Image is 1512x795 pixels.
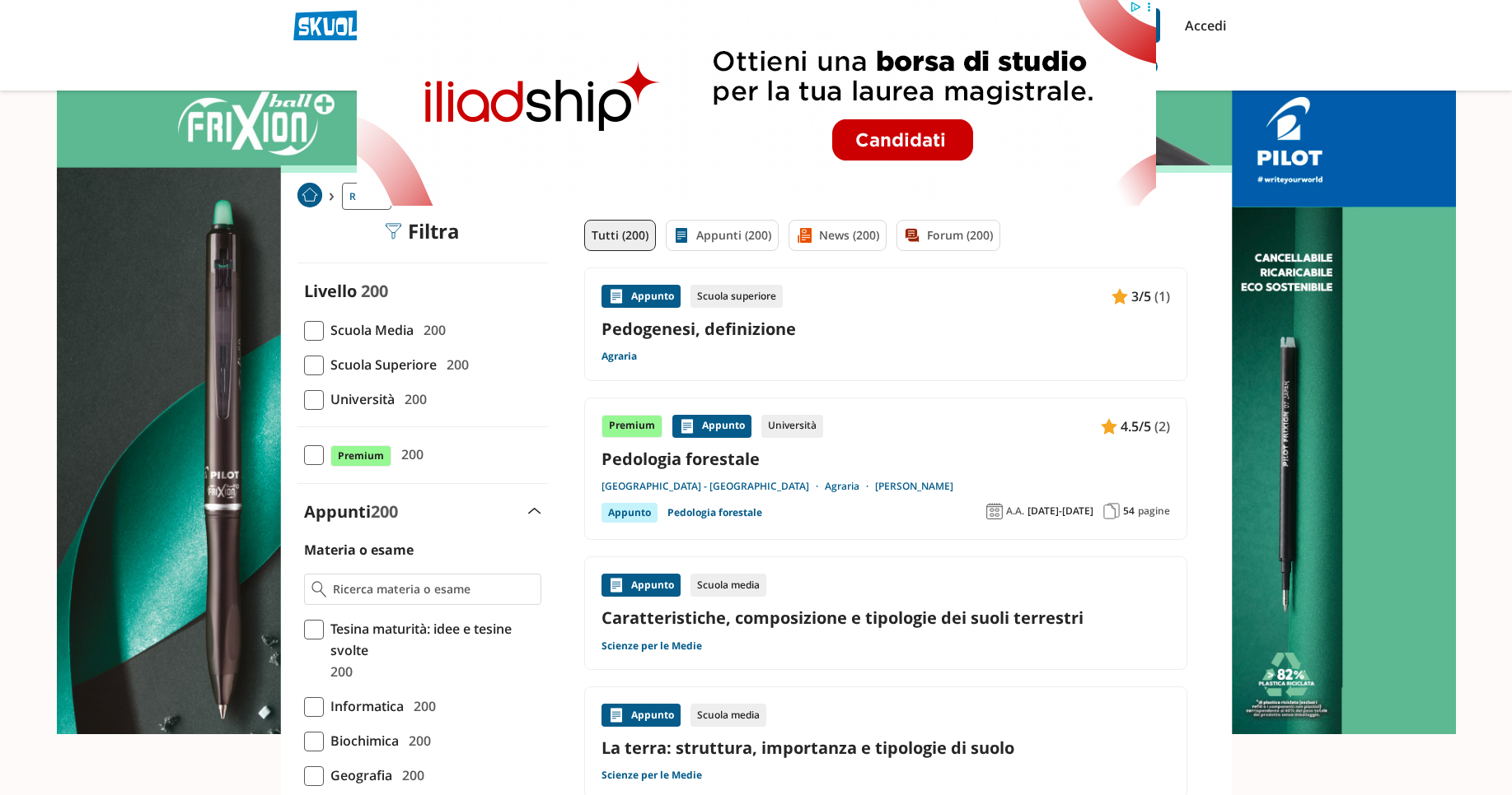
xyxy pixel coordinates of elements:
[342,183,391,210] a: Ricerca
[324,388,395,410] span: Università
[1006,504,1024,518] span: A.A.
[825,480,875,493] a: Agraria
[602,448,1170,470] a: Pedologia forestale
[602,769,702,782] a: Scienze per le Medie
[324,354,437,375] span: Scuola Superiore
[324,765,392,786] span: Geografia
[602,415,662,438] div: Premium
[402,730,431,751] span: 200
[1123,504,1135,518] span: 54
[602,574,681,597] div: Appunto
[297,183,322,210] a: Home
[407,695,436,717] span: 200
[1138,504,1170,518] span: pagine
[690,574,766,597] div: Scuola media
[690,704,766,727] div: Scuola media
[324,730,399,751] span: Biochimica
[1131,286,1151,307] span: 3/5
[602,480,825,493] a: [GEOGRAPHIC_DATA] - [GEOGRAPHIC_DATA]
[304,500,398,523] label: Appunti
[789,220,887,251] a: News (200)
[875,480,953,493] a: [PERSON_NAME]
[1101,418,1117,435] img: Appunti contenuto
[608,288,625,305] img: Appunti contenuto
[324,319,414,341] span: Scuola Media
[417,319,446,341] span: 200
[796,227,812,244] img: News filtro contenuto
[395,444,424,465] span: 200
[667,503,762,523] a: Pedologia forestale
[602,704,681,727] div: Appunto
[1154,286,1170,307] span: (1)
[602,285,681,308] div: Appunto
[602,737,1170,759] a: La terra: struttura, importanza e tipologie di suolo
[584,220,656,251] a: Tutti (200)
[986,503,1003,519] img: Anno accademico
[304,280,357,302] label: Livello
[1103,503,1120,519] img: Pagine
[896,220,1000,251] a: Forum (200)
[398,388,427,410] span: 200
[690,285,783,308] div: Scuola superiore
[385,220,460,243] div: Filtra
[324,618,541,661] span: Tesina maturità: idee e tesine svolte
[761,415,823,438] div: Università
[333,581,533,597] input: Ricerca materia o esame
[672,415,751,438] div: Appunto
[1112,288,1128,305] img: Appunti contenuto
[528,508,541,514] img: Apri e chiudi sezione
[1185,8,1219,43] a: Accedi
[324,661,353,682] span: 200
[673,227,690,244] img: Appunti filtro contenuto
[304,541,414,559] label: Materia o esame
[602,318,1170,340] a: Pedogenesi, definizione
[1028,504,1093,518] span: [DATE]-[DATE]
[1154,416,1170,437] span: (2)
[904,227,920,244] img: Forum filtro contenuto
[311,581,327,597] img: Ricerca materia o esame
[361,280,388,302] span: 200
[297,183,322,207] img: Home
[440,354,469,375] span: 200
[371,500,398,523] span: 200
[608,707,625,723] img: Appunti contenuto
[602,639,702,653] a: Scienze per le Medie
[608,577,625,593] img: Appunti contenuto
[1121,416,1151,437] span: 4.5/5
[396,765,424,786] span: 200
[602,503,658,523] div: Appunto
[385,223,401,239] img: Filtra filtri mobile
[679,418,695,435] img: Appunti contenuto
[330,445,391,467] span: Premium
[602,350,637,363] a: Agraria
[324,695,404,717] span: Informatica
[602,607,1170,629] a: Caratteristiche, composizione e tipologie dei suoli terrestri
[666,220,779,251] a: Appunti (200)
